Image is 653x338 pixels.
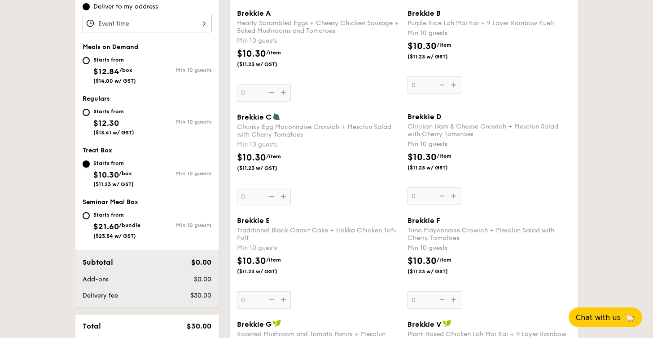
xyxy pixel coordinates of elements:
[93,170,119,180] span: $10.30
[83,292,118,299] span: Delivery fee
[93,129,134,136] span: ($13.41 w/ GST)
[83,43,138,51] span: Meals on Demand
[119,170,132,177] span: /box
[408,123,571,138] div: Chicken Ham & Cheese Crowich + Mesclun Salad with Cherry Tomatoes
[408,216,440,225] span: Brekkie F
[83,147,112,154] span: Treat Box
[624,312,635,323] span: 🦙
[83,160,90,168] input: Starts from$10.30/box($11.23 w/ GST)Min 10 guests
[93,233,136,239] span: ($23.54 w/ GST)
[408,152,437,163] span: $10.30
[93,2,158,11] span: Deliver to my address
[93,118,119,128] span: $12.30
[237,165,298,172] span: ($11.23 w/ GST)
[408,41,437,52] span: $10.30
[266,153,281,160] span: /item
[119,222,140,228] span: /bundle
[408,227,571,242] div: Tuna Mayonnaise Crowich + Mesclun Salad with Cherry Tomatoes
[408,244,571,253] div: Min 10 guests
[266,257,281,263] span: /item
[83,109,90,116] input: Starts from$12.30($13.41 w/ GST)Min 10 guests
[237,36,400,45] div: Min 10 guests
[83,95,110,102] span: Regulars
[237,244,400,253] div: Min 10 guests
[408,53,469,60] span: ($11.23 w/ GST)
[194,276,211,283] span: $0.00
[437,42,451,48] span: /item
[237,227,400,242] div: Traditional Black Carrot Cake + Hakka Chicken Tofu Puff
[191,258,211,267] span: $0.00
[147,119,212,125] div: Min 10 guests
[93,160,134,167] div: Starts from
[237,268,298,275] span: ($11.23 w/ GST)
[237,216,270,225] span: Brekkie E
[119,67,132,73] span: /box
[147,222,212,228] div: Min 10 guests
[266,49,281,56] span: /item
[83,15,212,32] input: Event time
[408,29,571,38] div: Min 10 guests
[237,9,271,18] span: Brekkie A
[237,49,266,59] span: $10.30
[83,322,101,330] span: Total
[93,56,136,63] div: Starts from
[93,108,134,115] div: Starts from
[83,57,90,64] input: Starts from$12.84/box($14.00 w/ GST)Min 10 guests
[408,164,469,171] span: ($11.23 w/ GST)
[237,256,266,267] span: $10.30
[437,257,451,263] span: /item
[83,258,113,267] span: Subtotal
[408,268,469,275] span: ($11.23 w/ GST)
[93,211,140,218] div: Starts from
[237,61,298,68] span: ($11.23 w/ GST)
[93,181,134,187] span: ($11.23 w/ GST)
[408,320,442,329] span: Brekkie V
[237,19,400,35] div: Hearty Scrambled Eggs + Cheesy Chicken Sausage + Baked Mushrooms and Tomatoes
[93,67,119,76] span: $12.84
[576,313,621,322] span: Chat with us
[147,67,212,73] div: Min 10 guests
[408,112,441,121] span: Brekkie D
[408,9,441,18] span: Brekkie B
[93,78,136,84] span: ($14.00 w/ GST)
[237,152,266,163] span: $10.30
[83,276,109,283] span: Add-ons
[237,113,272,121] span: Brekkie C
[237,140,400,149] div: Min 10 guests
[408,140,571,149] div: Min 10 guests
[272,320,281,328] img: icon-vegan.f8ff3823.svg
[437,153,451,159] span: /item
[93,222,119,231] span: $21.60
[569,307,642,327] button: Chat with us🦙
[408,19,571,27] div: Purple Rice Loh Mai Kai + 9 Layer Rainbow Kueh
[147,170,212,177] div: Min 10 guests
[83,198,138,206] span: Seminar Meal Box
[190,292,211,299] span: $30.00
[443,320,451,328] img: icon-vegan.f8ff3823.svg
[237,123,400,138] div: Chunky Egg Mayonnaise Crowich + Mesclun Salad with Cherry Tomatoes
[83,212,90,219] input: Starts from$21.60/bundle($23.54 w/ GST)Min 10 guests
[187,322,211,330] span: $30.00
[83,3,90,10] input: Deliver to my address
[237,320,272,329] span: Brekkie G
[272,112,280,120] img: icon-vegetarian.fe4039eb.svg
[408,256,437,267] span: $10.30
